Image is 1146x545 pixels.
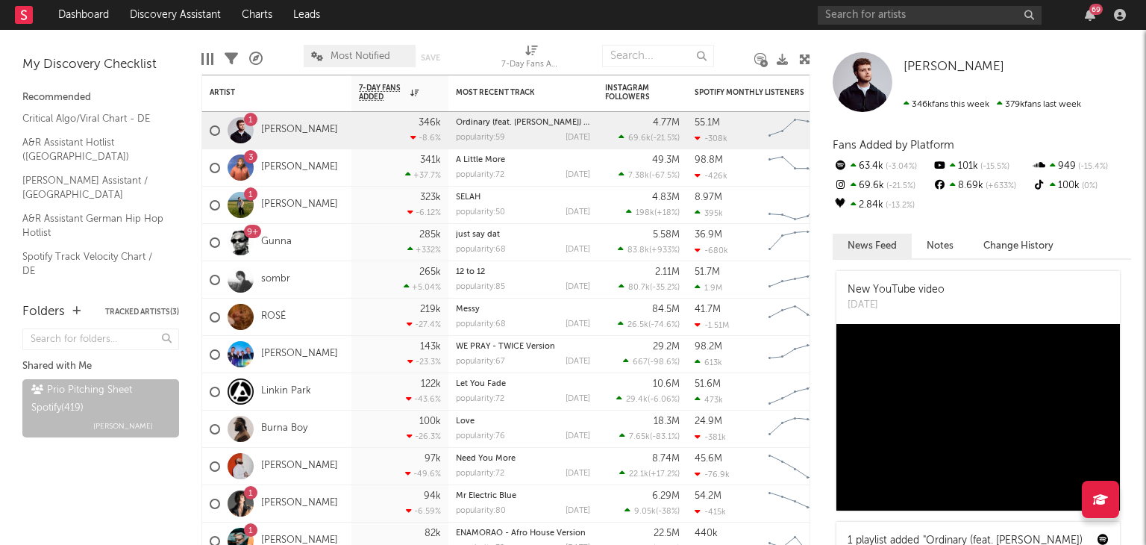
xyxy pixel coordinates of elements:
[833,234,912,258] button: News Feed
[501,56,561,74] div: 7-Day Fans Added (7-Day Fans Added)
[456,231,500,239] a: just say dat
[407,432,441,441] div: -26.3 %
[261,497,338,510] a: [PERSON_NAME]
[695,320,729,330] div: -1.51M
[695,88,807,97] div: Spotify Monthly Listeners
[456,171,504,179] div: popularity: 72
[404,282,441,292] div: +5.04 %
[651,321,677,329] span: -74.6 %
[456,470,504,478] div: popularity: 72
[653,134,677,143] span: -21.5 %
[456,432,505,440] div: popularity: 76
[407,245,441,255] div: +332 %
[420,193,441,202] div: 323k
[654,417,680,426] div: 18.3M
[650,358,677,367] span: -98.6 %
[22,89,179,107] div: Recommended
[912,234,968,258] button: Notes
[626,396,648,404] span: 29.4k
[762,149,829,187] svg: Chart title
[616,394,680,404] div: ( )
[654,529,680,538] div: 22.5M
[419,417,441,426] div: 100k
[629,470,648,479] span: 22.1k
[22,303,65,321] div: Folders
[261,161,338,174] a: [PERSON_NAME]
[22,134,164,165] a: A&R Assistant Hotlist ([GEOGRAPHIC_DATA])
[456,492,516,500] a: Mr Electric Blue
[695,454,722,464] div: 45.6M
[407,320,441,329] div: -27.4 %
[456,455,516,463] a: Need You More
[695,432,726,442] div: -381k
[456,358,505,366] div: popularity: 67
[410,133,441,143] div: -8.6 %
[695,507,726,517] div: -415k
[1080,182,1098,190] span: 0 %
[456,492,590,500] div: Mr Electric Blue
[618,320,680,329] div: ( )
[695,358,722,367] div: 613k
[22,56,179,74] div: My Discovery Checklist
[22,172,164,203] a: [PERSON_NAME] Assistant / [GEOGRAPHIC_DATA]
[405,469,441,479] div: -49.6 %
[833,196,932,215] div: 2.84k
[695,171,727,181] div: -426k
[651,172,677,180] span: -67.5 %
[650,396,677,404] span: -6.06 %
[628,134,651,143] span: 69.6k
[331,52,390,61] span: Most Notified
[695,118,720,128] div: 55.1M
[419,267,441,277] div: 265k
[634,508,656,516] span: 9.05k
[225,37,238,81] div: Filters
[566,134,590,142] div: [DATE]
[456,231,590,239] div: just say dat
[456,246,506,254] div: popularity: 68
[425,454,441,464] div: 97k
[658,508,677,516] span: -38 %
[695,283,722,293] div: 1.9M
[652,433,677,441] span: -83.1 %
[624,506,680,516] div: ( )
[426,85,441,100] button: Filter by 7-Day Fans Added
[421,379,441,389] div: 122k
[456,455,590,463] div: Need You More
[695,208,723,218] div: 395k
[456,380,590,388] div: Let You Fade
[653,342,680,352] div: 29.2M
[22,379,179,437] a: Prio Pitching Sheet Spotify(419)[PERSON_NAME]
[618,245,680,255] div: ( )
[652,155,680,165] div: 49.3M
[456,305,480,314] a: Messy
[762,373,829,411] svg: Chart title
[456,343,590,351] div: WE PRAY - TWICE Version
[1032,176,1131,196] div: 100k
[695,155,723,165] div: 98.8M
[695,246,728,255] div: -680k
[261,460,338,473] a: [PERSON_NAME]
[456,268,590,276] div: 12 to 12
[605,84,657,102] div: Instagram Followers
[566,246,590,254] div: [DATE]
[456,156,505,164] a: A Little More
[619,282,680,292] div: ( )
[652,193,680,202] div: 4.83M
[627,321,648,329] span: 26.5k
[932,176,1031,196] div: 8.69k
[904,100,1081,109] span: 379k fans last week
[695,529,718,538] div: 440k
[456,268,485,276] a: 12 to 12
[456,529,590,538] div: ENAMORAO - Afro House Version
[261,273,290,286] a: sombr
[456,119,713,127] a: Ordinary (feat. [PERSON_NAME]) - Live from [GEOGRAPHIC_DATA]
[652,305,680,314] div: 84.5M
[833,140,954,151] span: Fans Added by Platform
[619,170,680,180] div: ( )
[762,448,829,485] svg: Chart title
[456,193,480,202] a: SELAH
[456,507,506,515] div: popularity: 80
[456,417,475,426] a: Love
[406,506,441,516] div: -6.59 %
[904,60,1004,73] span: [PERSON_NAME]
